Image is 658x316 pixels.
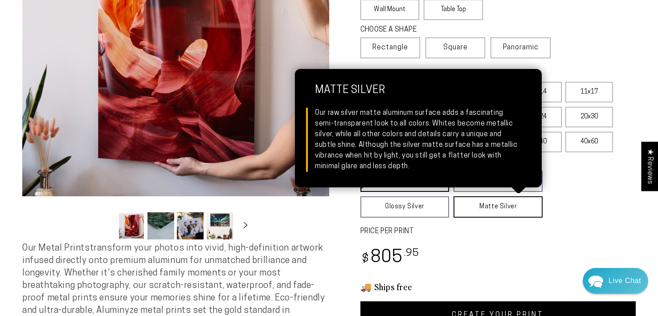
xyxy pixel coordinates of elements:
div: Contact Us Directly [609,268,641,294]
span: Square [443,42,468,53]
div: Our raw silver matte aluminum surface adds a fascinating semi-transparent look to all colors. Whi... [315,108,522,172]
button: Load image 3 in gallery view [177,212,204,239]
button: Slide left [96,216,115,236]
div: Click to open Judge.me floating reviews tab [641,142,658,191]
bdi: 805 [360,249,420,267]
label: PRICE PER PRINT [360,227,636,237]
a: Glossy Silver [360,196,450,218]
a: Matte Silver [454,196,543,218]
button: Slide right [236,216,255,236]
h3: 🚚 Ships free [360,281,636,292]
label: 20x30 [565,107,613,127]
sup: .95 [404,248,420,259]
span: Rectangle [372,42,408,53]
label: 40x60 [565,132,613,152]
strong: Matte Silver [315,85,522,108]
div: Chat widget toggle [583,268,648,294]
button: Load image 2 in gallery view [147,212,174,239]
button: Load image 4 in gallery view [206,212,233,239]
label: 11x17 [565,82,613,102]
legend: CHOOSE A SHAPE [360,25,476,35]
button: Load image 1 in gallery view [118,212,145,239]
span: Panoramic [503,44,539,51]
span: $ [362,253,369,265]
